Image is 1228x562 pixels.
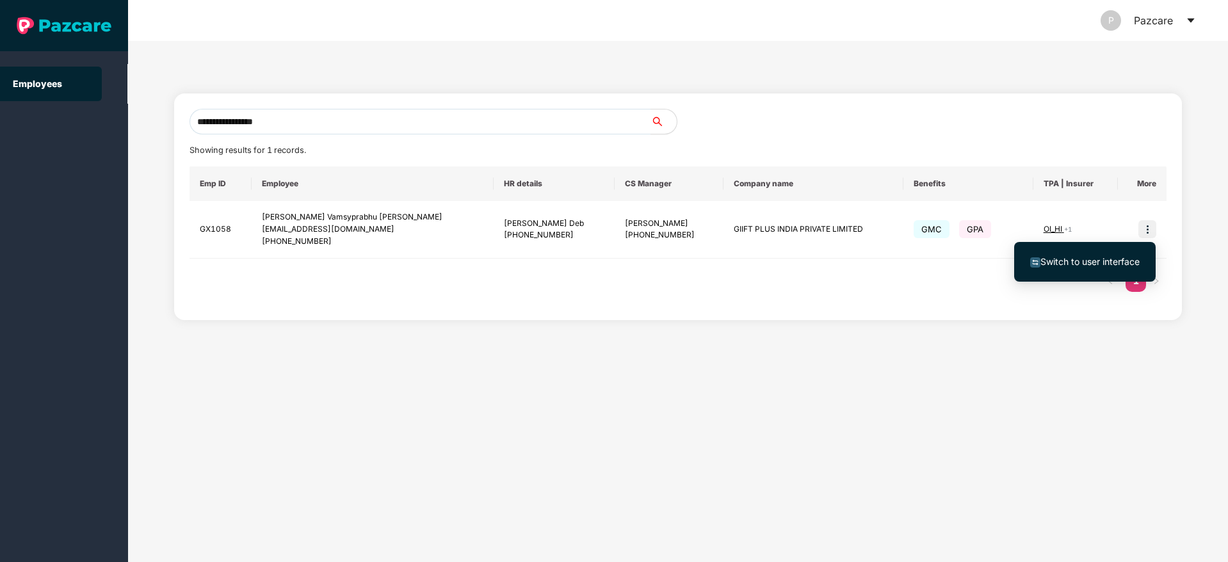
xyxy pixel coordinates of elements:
td: GIIFT PLUS INDIA PRIVATE LIMITED [723,201,904,259]
span: Showing results for 1 records. [190,145,306,155]
th: TPA | Insurer [1033,166,1118,201]
th: Benefits [903,166,1033,201]
img: svg+xml;base64,PHN2ZyB4bWxucz0iaHR0cDovL3d3dy53My5vcmcvMjAwMC9zdmciIHdpZHRoPSIxNiIgaGVpZ2h0PSIxNi... [1030,257,1040,268]
img: icon [1138,220,1156,238]
th: Company name [723,166,904,201]
div: [EMAIL_ADDRESS][DOMAIN_NAME] [262,223,483,236]
a: Employees [13,78,62,89]
span: GPA [959,220,991,238]
li: Next Page [1146,271,1167,292]
button: search [650,109,677,134]
div: [PHONE_NUMBER] [625,229,713,241]
button: right [1146,271,1167,292]
div: [PERSON_NAME] [625,218,713,230]
th: CS Manager [615,166,723,201]
div: [PERSON_NAME] Vamsyprabhu [PERSON_NAME] [262,211,483,223]
span: caret-down [1186,15,1196,26]
th: HR details [494,166,615,201]
th: Emp ID [190,166,252,201]
th: More [1118,166,1167,201]
span: P [1108,10,1114,31]
td: GX1058 [190,201,252,259]
div: [PHONE_NUMBER] [504,229,604,241]
div: [PERSON_NAME] Deb [504,218,604,230]
th: Employee [252,166,494,201]
span: search [650,116,677,127]
span: right [1152,277,1160,285]
span: OI_HI [1044,224,1064,234]
span: + 1 [1064,225,1072,233]
span: Switch to user interface [1040,256,1140,267]
span: GMC [914,220,949,238]
div: [PHONE_NUMBER] [262,236,483,248]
